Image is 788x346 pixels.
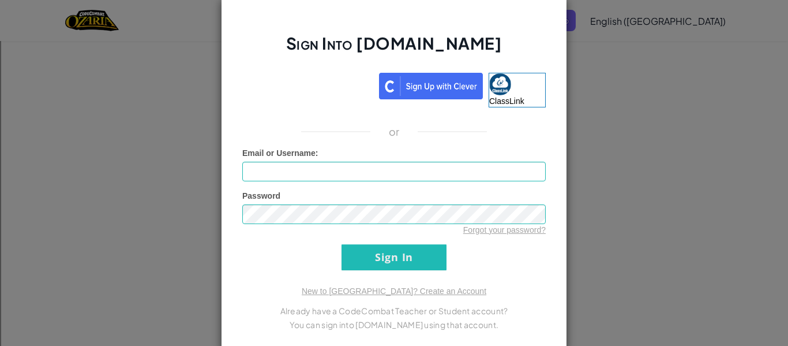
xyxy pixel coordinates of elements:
[242,318,546,332] p: You can sign into [DOMAIN_NAME] using that account.
[237,72,379,97] iframe: Sign in with Google Button
[5,15,107,27] input: Search outlines
[5,38,783,48] div: Sort New > Old
[463,225,546,235] a: Forgot your password?
[489,73,511,95] img: classlink-logo-small.png
[242,304,546,318] p: Already have a CodeCombat Teacher or Student account?
[5,79,783,90] div: Sign out
[5,5,241,15] div: Home
[302,287,486,296] a: New to [GEOGRAPHIC_DATA]? Create an Account
[489,96,524,106] span: ClassLink
[389,125,400,139] p: or
[242,191,280,200] span: Password
[242,147,318,159] label: :
[242,32,546,66] h2: Sign Into [DOMAIN_NAME]
[242,148,316,158] span: Email or Username
[379,73,483,99] img: clever_sso_button@2x.png
[5,69,783,79] div: Options
[342,244,446,270] input: Sign In
[5,58,783,69] div: Delete
[5,48,783,58] div: Move To ...
[5,27,783,38] div: Sort A > Z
